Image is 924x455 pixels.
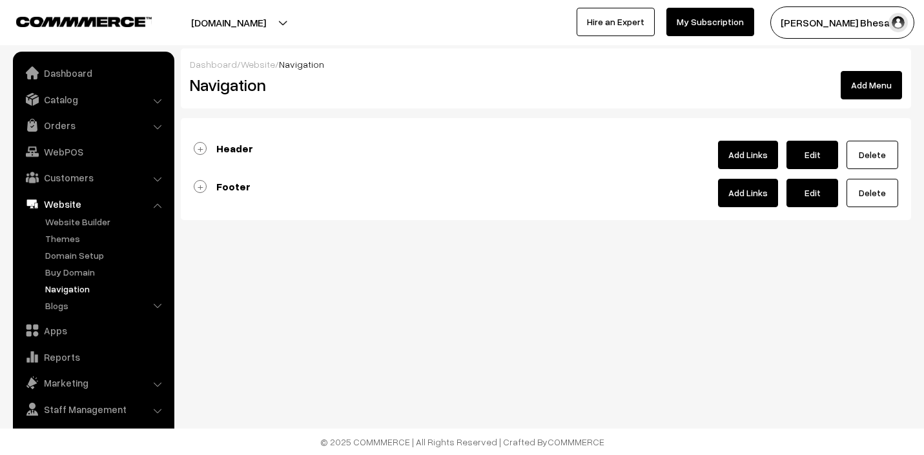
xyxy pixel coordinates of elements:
b: Header [216,142,253,155]
a: Settings [16,423,170,447]
span: Navigation [279,59,324,70]
b: Footer [216,180,251,193]
a: Website Builder [42,215,170,228]
a: Buy Domain [42,265,170,279]
a: Add Links [718,141,778,169]
a: Reports [16,345,170,369]
a: Orders [16,114,170,137]
a: WebPOS [16,140,170,163]
button: [PERSON_NAME] Bhesani… [770,6,914,39]
a: Hire an Expert [577,8,655,36]
a: Website [16,192,170,216]
a: Navigation [42,282,170,296]
a: Catalog [16,88,170,111]
a: Delete [847,141,898,169]
a: Themes [42,232,170,245]
a: COMMMERCE [16,13,129,28]
a: My Subscription [666,8,754,36]
a: Customers [16,166,170,189]
div: / / [190,57,902,71]
a: Dashboard [16,61,170,85]
img: user [888,13,908,32]
button: [DOMAIN_NAME] [146,6,311,39]
a: COMMMERCE [548,436,604,447]
a: Delete [847,179,898,207]
a: Blogs [42,299,170,312]
a: Header [194,142,253,155]
a: Apps [16,319,170,342]
a: Edit [786,141,838,169]
h2: Navigation [190,75,415,95]
a: Domain Setup [42,248,170,262]
a: Edit [786,179,838,207]
img: COMMMERCE [16,17,152,26]
button: Add Menu [841,71,902,99]
a: Dashboard [190,59,237,70]
a: Marketing [16,371,170,394]
a: Website [241,59,275,70]
a: Add Links [718,179,778,207]
a: Staff Management [16,398,170,421]
a: Footer [194,180,251,193]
